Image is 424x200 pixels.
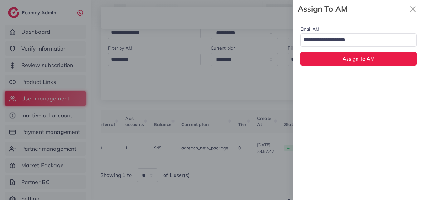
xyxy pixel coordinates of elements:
[300,26,319,32] label: Email AM
[298,3,407,14] strong: Assign To AM
[343,56,375,62] span: Assign To AM
[407,3,419,15] svg: x
[300,52,417,65] button: Assign To AM
[300,33,417,47] div: Search for option
[301,35,408,46] input: Search for option
[407,2,419,15] button: Close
